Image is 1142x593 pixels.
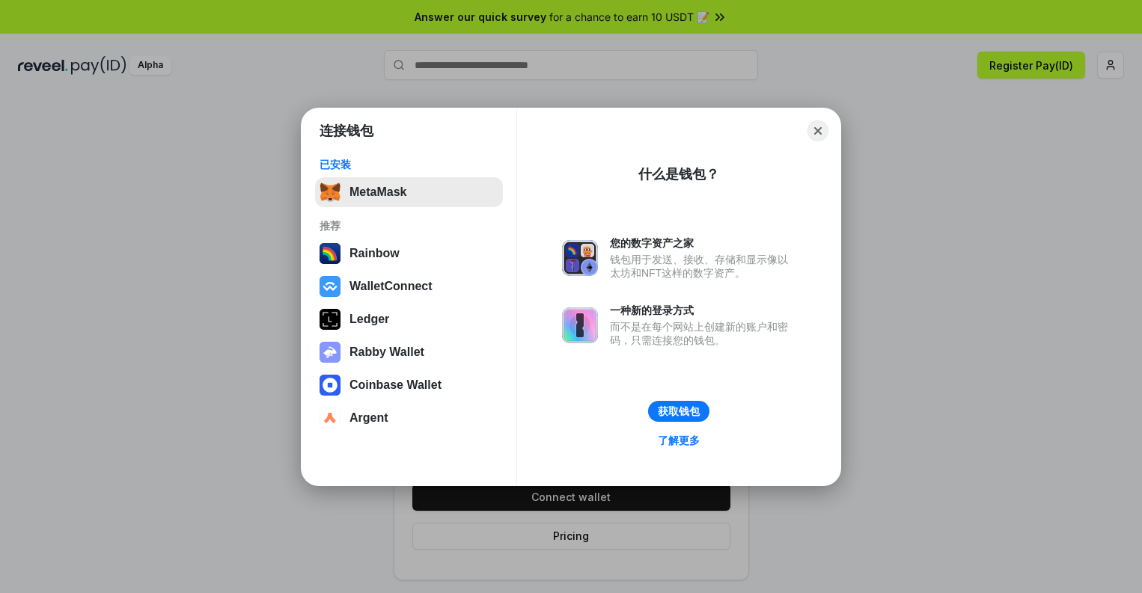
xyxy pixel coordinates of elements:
div: Ledger [349,313,389,326]
img: svg+xml,%3Csvg%20width%3D%2228%22%20height%3D%2228%22%20viewBox%3D%220%200%2028%2028%22%20fill%3D... [320,276,341,297]
div: Rabby Wallet [349,345,424,359]
div: Coinbase Wallet [349,378,442,392]
img: svg+xml,%3Csvg%20xmlns%3D%22http%3A%2F%2Fwww.w3.org%2F2000%2Fsvg%22%20width%3D%2228%22%20height%3... [320,309,341,330]
img: svg+xml,%3Csvg%20xmlns%3D%22http%3A%2F%2Fwww.w3.org%2F2000%2Fsvg%22%20fill%3D%22none%22%20viewBox... [562,240,598,276]
img: svg+xml,%3Csvg%20fill%3D%22none%22%20height%3D%2233%22%20viewBox%3D%220%200%2035%2033%22%20width%... [320,182,341,203]
button: Close [807,120,828,141]
a: 了解更多 [649,431,709,450]
button: Coinbase Wallet [315,370,503,400]
button: MetaMask [315,177,503,207]
img: svg+xml,%3Csvg%20width%3D%22120%22%20height%3D%22120%22%20viewBox%3D%220%200%20120%20120%22%20fil... [320,243,341,264]
div: MetaMask [349,185,406,199]
div: 获取钱包 [658,405,700,418]
div: 您的数字资产之家 [610,236,796,250]
div: 什么是钱包？ [638,165,719,183]
div: 一种新的登录方式 [610,304,796,317]
button: 获取钱包 [648,401,709,422]
div: 而不是在每个网站上创建新的账户和密码，只需连接您的钱包。 [610,320,796,347]
div: 推荐 [320,219,498,233]
img: svg+xml,%3Csvg%20xmlns%3D%22http%3A%2F%2Fwww.w3.org%2F2000%2Fsvg%22%20fill%3D%22none%22%20viewBox... [320,342,341,363]
div: 钱包用于发送、接收、存储和显示像以太坊和NFT这样的数字资产。 [610,253,796,280]
img: svg+xml,%3Csvg%20xmlns%3D%22http%3A%2F%2Fwww.w3.org%2F2000%2Fsvg%22%20fill%3D%22none%22%20viewBox... [562,307,598,343]
img: svg+xml,%3Csvg%20width%3D%2228%22%20height%3D%2228%22%20viewBox%3D%220%200%2028%2028%22%20fill%3D... [320,408,341,428]
div: 了解更多 [658,434,700,447]
button: Argent [315,403,503,433]
button: WalletConnect [315,271,503,301]
img: svg+xml,%3Csvg%20width%3D%2228%22%20height%3D%2228%22%20viewBox%3D%220%200%2028%2028%22%20fill%3D... [320,375,341,396]
h1: 连接钱包 [320,122,373,140]
div: WalletConnect [349,280,433,293]
div: 已安装 [320,158,498,171]
div: Argent [349,411,388,425]
div: Rainbow [349,247,400,260]
button: Rabby Wallet [315,337,503,367]
button: Rainbow [315,239,503,268]
button: Ledger [315,304,503,334]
